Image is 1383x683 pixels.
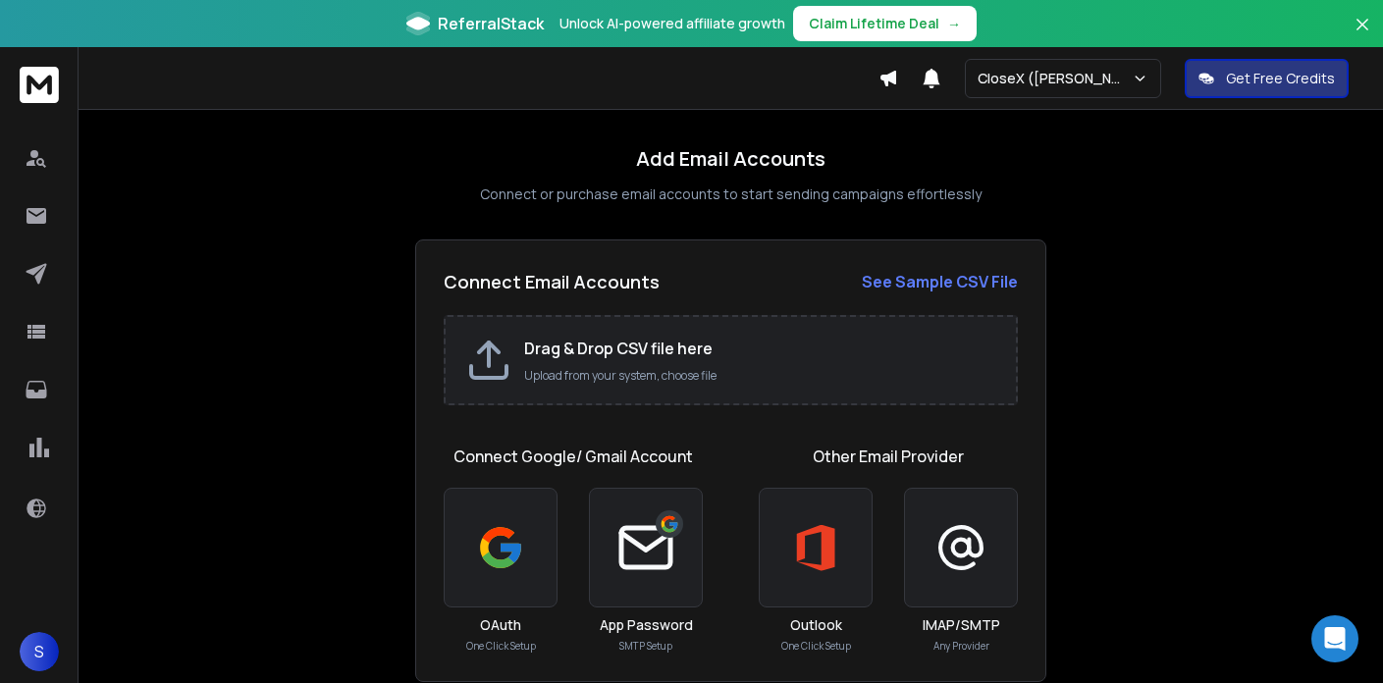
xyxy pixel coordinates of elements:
h1: Add Email Accounts [636,145,825,173]
h2: Connect Email Accounts [444,268,660,295]
button: Get Free Credits [1185,59,1349,98]
h3: App Password [600,615,693,635]
p: One Click Setup [781,639,851,654]
button: Close banner [1350,12,1375,59]
h3: OAuth [480,615,521,635]
button: Claim Lifetime Deal→ [793,6,977,41]
button: S [20,632,59,671]
h3: IMAP/SMTP [923,615,1000,635]
h1: Connect Google/ Gmail Account [453,445,693,468]
h2: Drag & Drop CSV file here [524,337,996,360]
p: Get Free Credits [1226,69,1335,88]
p: One Click Setup [466,639,536,654]
h1: Other Email Provider [813,445,964,468]
span: ReferralStack [438,12,544,35]
h3: Outlook [790,615,842,635]
p: Any Provider [933,639,989,654]
p: Upload from your system, choose file [524,368,996,384]
div: Open Intercom Messenger [1311,615,1358,662]
p: Unlock AI-powered affiliate growth [559,14,785,33]
a: See Sample CSV File [862,270,1018,293]
p: CloseX ([PERSON_NAME]) [978,69,1132,88]
strong: See Sample CSV File [862,271,1018,292]
span: → [947,14,961,33]
p: SMTP Setup [619,639,672,654]
p: Connect or purchase email accounts to start sending campaigns effortlessly [480,184,982,204]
